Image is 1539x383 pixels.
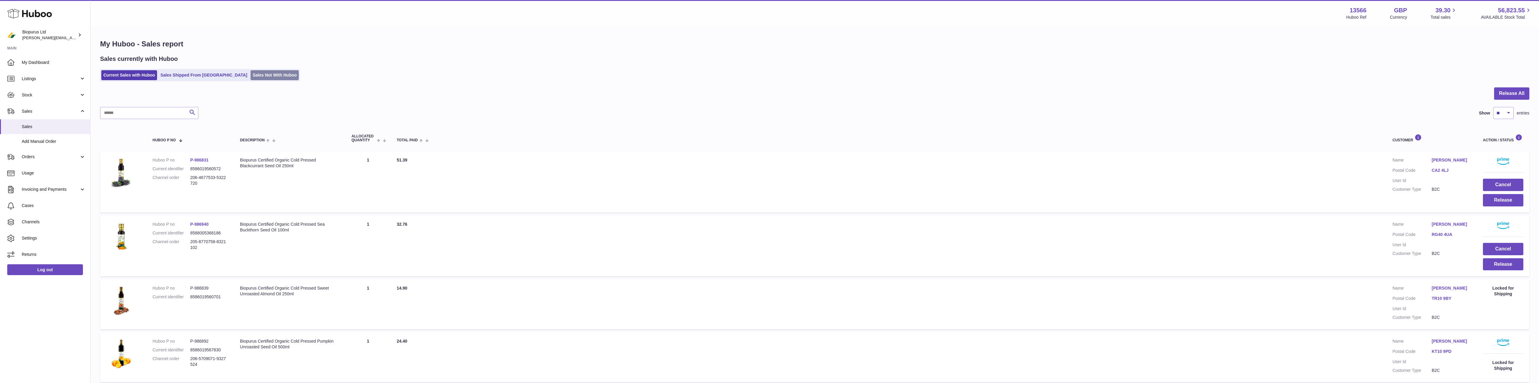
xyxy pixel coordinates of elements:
[1479,110,1490,116] label: Show
[153,157,190,163] dt: Huboo P no
[100,55,178,63] h2: Sales currently with Huboo
[1432,232,1471,237] a: RG40 4UA
[397,339,407,344] span: 24.40
[1392,232,1432,239] dt: Postal Code
[22,60,86,65] span: My Dashboard
[190,356,228,367] dd: 206-5709071-9327524
[7,264,83,275] a: Log out
[22,139,86,144] span: Add Manual Order
[1430,14,1457,20] span: Total sales
[22,92,79,98] span: Stock
[1498,6,1525,14] span: 56,823.55
[397,286,407,290] span: 14.90
[1432,187,1471,192] dd: B2C
[153,338,190,344] dt: Huboo P no
[345,279,391,329] td: 1
[397,138,418,142] span: Total paid
[1392,306,1432,312] dt: User Id
[1392,221,1432,229] dt: Name
[1497,157,1509,165] img: primelogo.png
[1432,157,1471,163] a: [PERSON_NAME]
[101,70,157,80] a: Current Sales with Huboo
[106,338,136,369] img: 135661717145616.jpg
[352,134,375,142] span: ALLOCATED Quantity
[1392,349,1432,356] dt: Postal Code
[22,252,86,257] span: Returns
[345,215,391,276] td: 1
[251,70,299,80] a: Sales Not With Huboo
[22,219,86,225] span: Channels
[153,175,190,186] dt: Channel order
[1350,6,1367,14] strong: 13566
[106,285,136,316] img: 135661717148042.jpeg
[240,138,265,142] span: Description
[1432,221,1471,227] a: [PERSON_NAME]
[1432,315,1471,320] dd: B2C
[1432,285,1471,291] a: [PERSON_NAME]
[1432,338,1471,344] a: [PERSON_NAME]
[240,285,339,297] div: Biopurus Certified Organic Cold Pressed Sweet Unroasted Almond Oil 250ml
[1497,338,1509,346] img: primelogo.png
[1432,251,1471,256] dd: B2C
[1392,157,1432,165] dt: Name
[1494,87,1529,100] button: Release All
[1392,178,1432,184] dt: User Id
[1483,134,1523,142] div: Action / Status
[153,221,190,227] dt: Huboo P no
[1483,258,1523,271] button: Release
[153,239,190,250] dt: Channel order
[1481,6,1532,20] a: 56,823.55 AVAILABLE Stock Total
[106,221,136,252] img: 135661717142094.jpg
[190,294,228,300] dd: 8586019560701
[1392,338,1432,346] dt: Name
[1432,349,1471,354] a: KT10 9PD
[1483,285,1523,297] div: Locked for Shipping
[153,285,190,291] dt: Huboo P no
[397,158,407,162] span: 51.39
[190,230,228,236] dd: 8588005368186
[22,170,86,176] span: Usage
[22,235,86,241] span: Settings
[240,157,339,169] div: Biopurus Certified Organic Cold Pressed Blackcurrant Seed Oil 250ml
[22,154,79,160] span: Orders
[1483,243,1523,255] button: Cancel
[1392,315,1432,320] dt: Customer Type
[1481,14,1532,20] span: AVAILABLE Stock Total
[1517,110,1529,116] span: entries
[1390,14,1407,20] div: Currency
[158,70,249,80] a: Sales Shipped From [GEOGRAPHIC_DATA]
[22,124,86,130] span: Sales
[240,221,339,233] div: Biopurus Certified Organic Cold Pressed Sea Buckthorn Seed Oil 100ml
[22,29,77,41] div: Biopurus Ltd
[1392,285,1432,293] dt: Name
[1392,368,1432,373] dt: Customer Type
[1392,296,1432,303] dt: Postal Code
[1430,6,1457,20] a: 39.30 Total sales
[190,175,228,186] dd: 206-4677533-5322720
[22,203,86,209] span: Cases
[397,222,407,227] span: 32.76
[1497,221,1509,229] img: primelogo.png
[100,39,1529,49] h1: My Huboo - Sales report
[1483,194,1523,206] button: Release
[1432,368,1471,373] dd: B2C
[153,166,190,172] dt: Current identifier
[1392,251,1432,256] dt: Customer Type
[1392,134,1471,142] div: Customer
[153,138,176,142] span: Huboo P no
[190,222,209,227] a: P-986940
[22,108,79,114] span: Sales
[190,285,228,291] dd: P-986839
[345,151,391,212] td: 1
[1432,296,1471,301] a: TR10 9BY
[190,239,228,250] dd: 205-8770758-8321102
[1432,168,1471,173] a: CA2 4LJ
[153,347,190,353] dt: Current identifier
[1392,187,1432,192] dt: Customer Type
[1435,6,1450,14] span: 39.30
[190,347,228,353] dd: 8586019567830
[22,35,121,40] span: [PERSON_NAME][EMAIL_ADDRESS][DOMAIN_NAME]
[106,157,136,187] img: 135661717148560.jpg
[1392,242,1432,248] dt: User Id
[153,294,190,300] dt: Current identifier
